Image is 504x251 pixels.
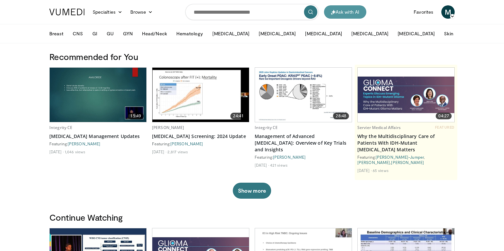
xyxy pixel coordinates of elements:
button: Head/Neck [138,27,171,40]
a: [PERSON_NAME] [68,141,100,146]
span: 28:48 [333,113,349,119]
button: Ask with AI [324,5,366,19]
img: VuMedi Logo [49,9,85,15]
li: 65 views [373,168,389,173]
button: [MEDICAL_DATA] [255,27,300,40]
a: [PERSON_NAME] [170,141,203,146]
button: GI [88,27,101,40]
span: 15:49 [128,113,144,119]
h3: Recommended for You [49,51,455,62]
a: 28:48 [255,68,352,122]
a: [PERSON_NAME] [152,125,184,130]
img: 8121a4fa-fc15-4415-b212-9043dbd65723.620x360_q85_upscale.jpg [50,68,146,122]
span: 04:27 [436,113,452,119]
a: [PERSON_NAME] [273,155,306,159]
div: Featuring: [152,141,249,146]
div: Featuring: , , [357,154,455,165]
a: Servier Medical Affairs [357,125,401,130]
li: [DATE] [255,162,269,168]
a: Management of Advanced [MEDICAL_DATA]: Overview of Key Trials and Insights [255,133,352,153]
button: GU [103,27,118,40]
button: [MEDICAL_DATA] [208,27,253,40]
span: FEATURED [435,125,455,130]
button: GYN [119,27,137,40]
a: 04:27 [358,68,454,122]
a: [MEDICAL_DATA] Management Updates [49,133,147,140]
a: [PERSON_NAME] [391,160,424,165]
img: ac114b1b-ca58-43de-a309-898d644626b7.620x360_q85_upscale.jpg [152,68,249,122]
a: Favorites [410,5,437,19]
li: [DATE] [152,149,166,154]
button: [MEDICAL_DATA] [394,27,439,40]
button: [MEDICAL_DATA] [347,27,392,40]
button: Breast [45,27,67,40]
h3: Continue Watching [49,212,455,223]
a: [PERSON_NAME]-Jumper [376,155,424,159]
a: 15:49 [50,68,146,122]
li: 1,046 views [65,149,85,154]
li: 421 views [270,162,288,168]
button: [MEDICAL_DATA] [301,27,346,40]
a: [MEDICAL_DATA] Screening: 2024 Update [152,133,249,140]
span: 24:41 [230,113,246,119]
a: 24:41 [152,68,249,122]
div: Featuring: [49,141,147,146]
button: Skin [440,27,457,40]
a: M [441,5,455,19]
img: 1effa7b6-5838-4c12-ac81-928a8df6e8c4.620x360_q85_upscale.jpg [255,68,352,122]
a: Integrity CE [255,125,278,130]
button: CNS [69,27,87,40]
img: f78e761e-8b9f-4bad-b8a2-4584cf766e13.png.620x360_q85_upscale.jpg [358,68,454,122]
input: Search topics, interventions [185,4,319,20]
a: Integrity CE [49,125,72,130]
div: Featuring: [255,154,352,160]
li: [DATE] [357,168,372,173]
a: Browse [126,5,157,19]
a: [PERSON_NAME] [357,160,390,165]
button: Show more [233,183,271,199]
li: [DATE] [49,149,64,154]
button: Hematology [172,27,207,40]
li: 2,817 views [167,149,188,154]
a: Specialties [89,5,126,19]
a: Why the Multidisciplinary Care of Patients With IDH-Mutant [MEDICAL_DATA] Matters [357,133,455,153]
